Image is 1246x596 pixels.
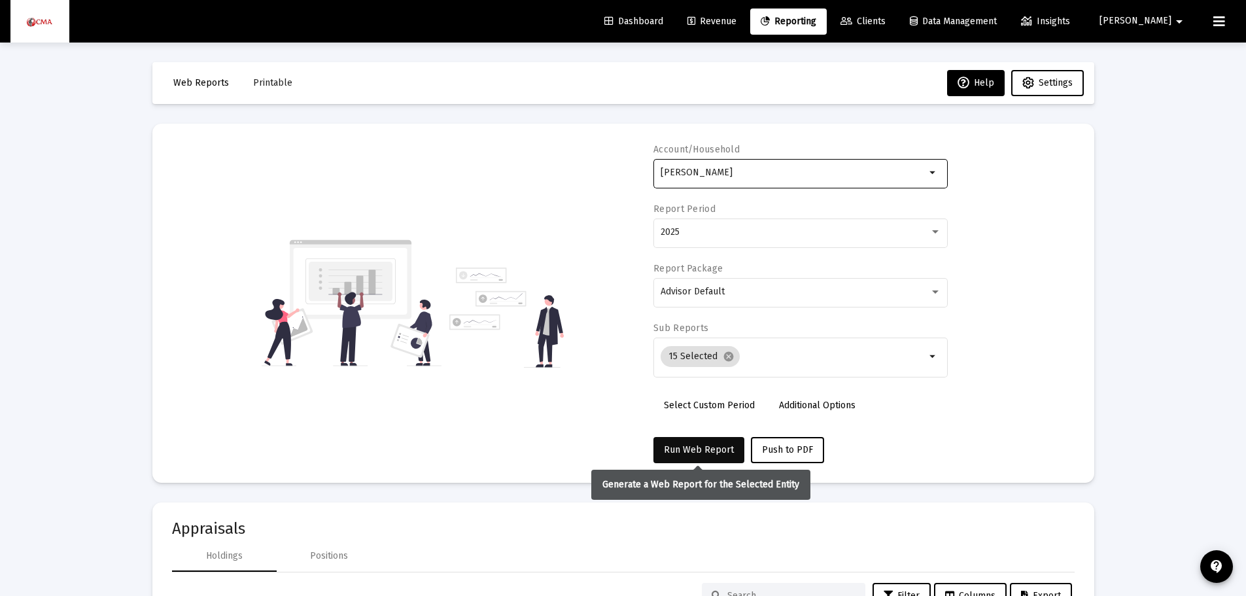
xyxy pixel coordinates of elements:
button: Settings [1011,70,1084,96]
button: Run Web Report [653,437,744,463]
span: Run Web Report [664,444,734,455]
span: Advisor Default [661,286,725,297]
mat-icon: arrow_drop_down [926,349,941,364]
button: Printable [243,70,303,96]
span: Settings [1039,77,1073,88]
a: Clients [830,9,896,35]
button: Web Reports [163,70,239,96]
mat-icon: cancel [723,351,735,362]
img: Dashboard [20,9,60,35]
label: Account/Household [653,144,740,155]
mat-chip-list: Selection [661,343,926,370]
a: Insights [1011,9,1081,35]
span: [PERSON_NAME] [1099,16,1171,27]
mat-card-title: Appraisals [172,522,1075,535]
span: Web Reports [173,77,229,88]
span: Clients [840,16,886,27]
a: Reporting [750,9,827,35]
span: Help [958,77,994,88]
span: Printable [253,77,292,88]
label: Sub Reports [653,323,708,334]
span: 2025 [661,226,680,237]
label: Report Period [653,203,716,215]
mat-icon: contact_support [1209,559,1224,574]
mat-icon: arrow_drop_down [926,165,941,181]
mat-chip: 15 Selected [661,346,740,367]
img: reporting [262,238,441,368]
span: Reporting [761,16,816,27]
div: Positions [310,550,348,563]
a: Dashboard [594,9,674,35]
span: Additional Options [779,400,856,411]
span: Insights [1021,16,1070,27]
a: Revenue [677,9,747,35]
mat-icon: arrow_drop_down [1171,9,1187,35]
button: Help [947,70,1005,96]
label: Report Package [653,263,723,274]
span: Dashboard [604,16,663,27]
span: Revenue [687,16,736,27]
span: Data Management [910,16,997,27]
img: reporting-alt [449,268,564,368]
button: [PERSON_NAME] [1084,8,1203,34]
button: Push to PDF [751,437,824,463]
span: Push to PDF [762,444,813,455]
a: Data Management [899,9,1007,35]
span: Select Custom Period [664,400,755,411]
input: Search or select an account or household [661,167,926,178]
div: Holdings [206,550,243,563]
